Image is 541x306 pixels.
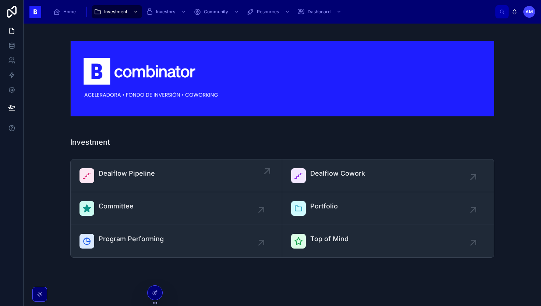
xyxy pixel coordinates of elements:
span: AM [526,9,533,15]
img: 18590-Captura-de-Pantalla-2024-03-07-a-las-17.49.44.png [70,41,494,116]
span: Portfolio [310,201,338,211]
a: Dealflow Cowork [282,159,494,192]
a: Resources [244,5,294,18]
a: Portfolio [282,192,494,225]
a: Home [51,5,81,18]
span: Resources [257,9,279,15]
span: Top of Mind [310,234,349,244]
span: Dealflow Pipeline [99,168,155,179]
a: Committee [71,192,282,225]
a: Investment [92,5,142,18]
a: Investors [144,5,190,18]
a: Dealflow Pipeline [71,159,282,192]
span: Dashboard [308,9,330,15]
a: Community [191,5,243,18]
a: Top of Mind [282,225,494,257]
span: Home [63,9,76,15]
span: Community [204,9,228,15]
a: Program Performing [71,225,282,257]
span: Investors [156,9,175,15]
span: Program Performing [99,234,164,244]
div: scrollable content [47,4,495,20]
a: Dashboard [295,5,345,18]
span: Dealflow Cowork [310,168,365,179]
span: Committee [99,201,134,211]
span: Investment [104,9,127,15]
img: App logo [29,6,41,18]
h1: Investment [70,137,110,147]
